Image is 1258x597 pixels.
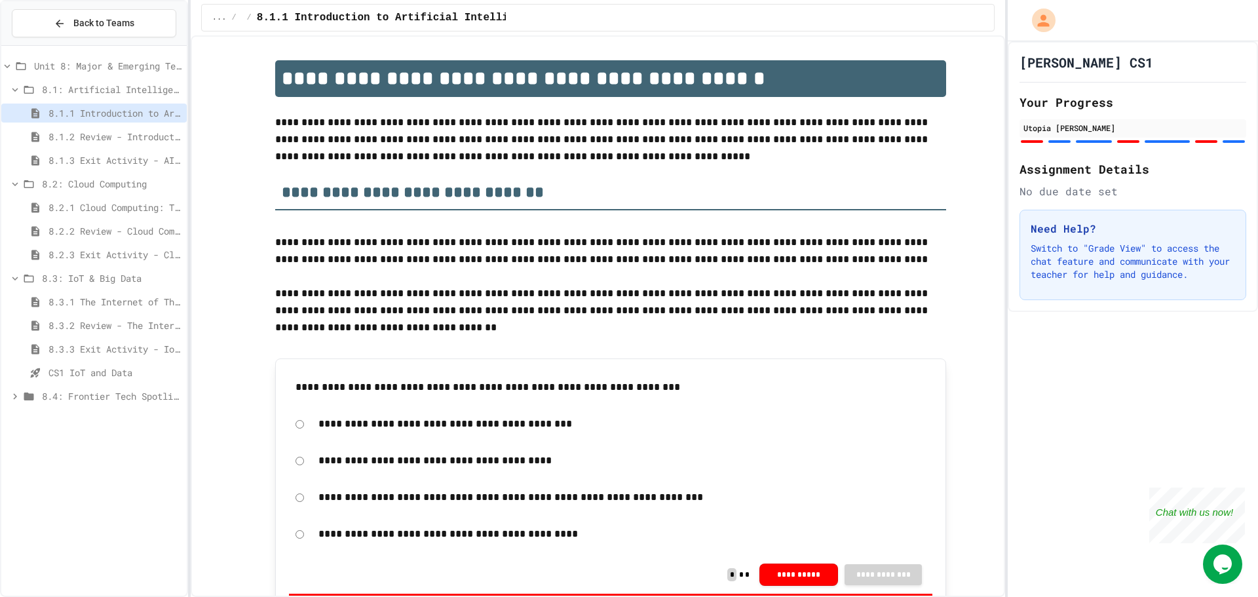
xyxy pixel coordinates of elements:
div: No due date set [1020,183,1246,199]
span: 8.1.1 Introduction to Artificial Intelligence [48,106,181,120]
h3: Need Help? [1031,221,1235,237]
span: 8.2.2 Review - Cloud Computing [48,224,181,238]
span: 8.2.3 Exit Activity - Cloud Service Detective [48,248,181,261]
span: 8.3.2 Review - The Internet of Things and Big Data [48,318,181,332]
button: Back to Teams [12,9,176,37]
span: 8.1.3 Exit Activity - AI Detective [48,153,181,167]
span: 8.1: Artificial Intelligence Basics [42,83,181,96]
span: 8.1.1 Introduction to Artificial Intelligence [257,10,540,26]
h2: Assignment Details [1020,160,1246,178]
span: 8.4: Frontier Tech Spotlight [42,389,181,403]
span: 8.3.1 The Internet of Things and Big Data: Our Connected Digital World [48,295,181,309]
span: 8.3.3 Exit Activity - IoT Data Detective Challenge [48,342,181,356]
iframe: chat widget [1149,488,1245,543]
div: My Account [1018,5,1059,35]
p: Switch to "Grade View" to access the chat feature and communicate with your teacher for help and ... [1031,242,1235,281]
span: ... [212,12,227,23]
h1: [PERSON_NAME] CS1 [1020,53,1153,71]
span: / [231,12,236,23]
span: Unit 8: Major & Emerging Technologies [34,59,181,73]
iframe: chat widget [1203,545,1245,584]
span: 8.2: Cloud Computing [42,177,181,191]
span: 8.1.2 Review - Introduction to Artificial Intelligence [48,130,181,144]
span: / [247,12,252,23]
h2: Your Progress [1020,93,1246,111]
span: Back to Teams [73,16,134,30]
span: 8.3: IoT & Big Data [42,271,181,285]
div: Utopia [PERSON_NAME] [1023,122,1242,134]
span: 8.2.1 Cloud Computing: Transforming the Digital World [48,201,181,214]
span: CS1 IoT and Data [48,366,181,379]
